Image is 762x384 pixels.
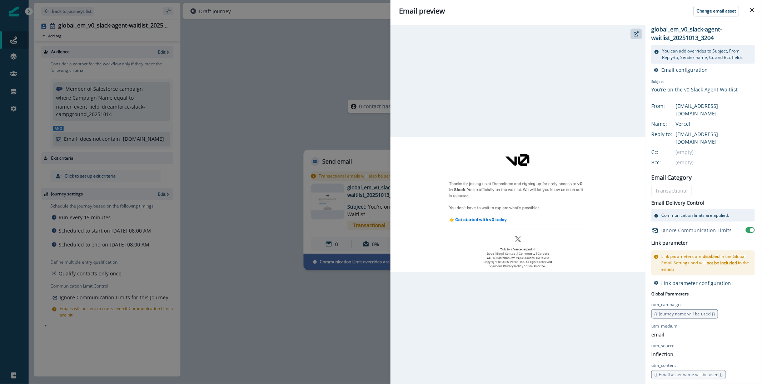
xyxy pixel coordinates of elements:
div: From: [651,102,687,110]
span: {{ Email asset name will be used }} [654,371,723,378]
span: {{ Journey name will be used }} [654,311,715,317]
h2: Link parameter [651,239,688,248]
div: Cc: [651,148,687,156]
div: Email preview [399,6,753,16]
p: utm_source [651,343,674,349]
p: Email Category [651,173,692,182]
div: [EMAIL_ADDRESS][DOMAIN_NAME] [676,130,755,145]
p: Email configuration [661,66,708,73]
div: Vercel [676,120,755,128]
p: Change email asset [697,9,736,14]
p: Global Parameters [651,289,689,297]
p: Link parameters are in the Global Email Settings and will in the emails. [661,253,752,273]
div: Reply to: [651,130,687,138]
div: Bcc: [651,159,687,166]
img: email asset unavailable [390,137,646,272]
p: utm_campaign [651,301,681,308]
button: Change email asset [693,6,739,16]
p: Communication limits are applied. [661,212,729,219]
p: You can add overrides to Subject, From, Reply-to, Sender name, Cc and Bcc fields [662,48,752,61]
p: inflection [651,350,673,358]
p: email [651,331,664,338]
p: Link parameter configuration [661,280,731,286]
button: Close [746,4,758,16]
span: disabled [703,253,719,259]
p: Ignore Communication Limits [661,226,732,234]
p: Email Delivery Control [651,199,704,206]
div: (empty) [676,159,755,166]
div: Name: [651,120,687,128]
span: not be included [707,260,737,266]
p: Subject [651,79,738,86]
div: You’re on the v0 Slack Agent Waitlist [651,86,738,93]
button: Link parameter configuration [654,280,731,286]
div: (empty) [676,148,755,156]
button: Email configuration [654,66,708,73]
div: [EMAIL_ADDRESS][DOMAIN_NAME] [676,102,755,117]
p: utm_medium [651,323,677,329]
p: global_em_v0_slack-agent-waitlist_20251013_3204 [651,25,755,42]
p: utm_content [651,362,676,369]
